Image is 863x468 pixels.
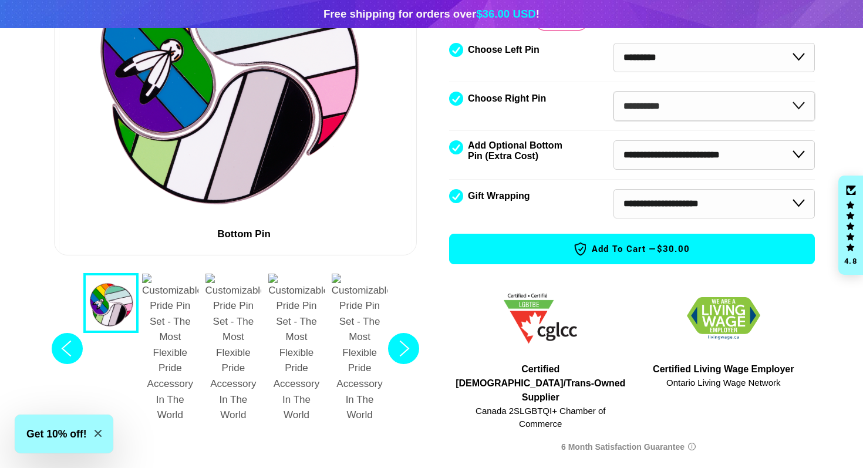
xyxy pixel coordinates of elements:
img: 1706832627.png [687,297,760,340]
label: Choose Right Pin [468,93,546,104]
span: Ontario Living Wage Network [653,376,794,390]
span: Save 25% [536,15,587,31]
button: Add to Cart —$30.00 [449,234,815,264]
button: 1 / 7 [83,273,139,333]
label: Add Optional Bottom Pin (Extra Cost) [468,140,567,161]
span: Add to Cart — [467,241,797,257]
div: Bottom Pin [217,227,271,243]
span: Certified [DEMOGRAPHIC_DATA]/Trans-Owned Supplier [455,362,626,405]
img: 1705457225.png [504,294,577,344]
button: Previous slide [48,273,86,429]
button: 3 / 7 [202,273,265,429]
button: 2 / 7 [139,273,202,429]
button: Next slide [385,273,423,429]
div: 4.8 [844,257,858,265]
img: Customizable Pride Pin Set - The Most Flexible Pride Accessory In The World [332,274,388,423]
button: 5 / 7 [328,273,392,429]
div: Free shipping for orders over ! [323,6,540,22]
img: Customizable Pride Pin Set - The Most Flexible Pride Accessory In The World [205,274,262,423]
span: $30.00 [657,243,690,255]
img: Customizable Pride Pin Set - The Most Flexible Pride Accessory In The World [142,274,198,423]
label: Gift Wrapping [468,191,530,201]
div: Click to open Judge.me floating reviews tab [838,176,863,275]
img: Customizable Pride Pin Set - The Most Flexible Pride Accessory In The World [268,274,325,423]
button: 4 / 7 [265,273,328,429]
span: $36.00 USD [476,8,536,20]
span: Certified Living Wage Employer [653,362,794,376]
div: 6 Month Satisfaction Guarantee [449,437,815,459]
label: Choose Left Pin [468,45,540,55]
span: Canada 2SLGBTQI+ Chamber of Commerce [455,405,626,431]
